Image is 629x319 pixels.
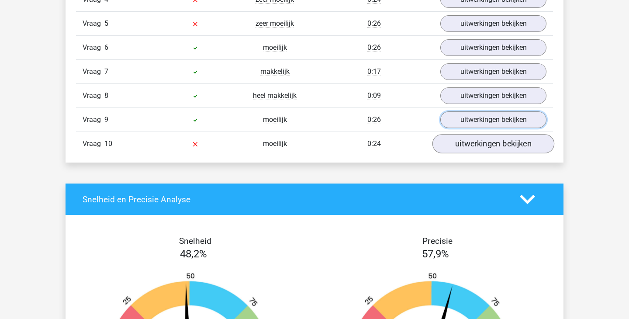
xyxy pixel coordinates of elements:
[253,91,297,100] span: heel makkelijk
[367,91,381,100] span: 0:09
[263,43,287,52] span: moeilijk
[104,67,108,76] span: 7
[104,139,112,148] span: 10
[83,236,308,246] h4: Snelheid
[325,236,550,246] h4: Precisie
[83,194,507,205] h4: Snelheid en Precisie Analyse
[83,42,104,53] span: Vraag
[440,63,546,80] a: uitwerkingen bekijken
[440,111,546,128] a: uitwerkingen bekijken
[83,90,104,101] span: Vraag
[422,248,449,260] span: 57,9%
[83,139,104,149] span: Vraag
[440,15,546,32] a: uitwerkingen bekijken
[367,139,381,148] span: 0:24
[432,134,554,153] a: uitwerkingen bekijken
[83,114,104,125] span: Vraag
[256,19,294,28] span: zeer moeilijk
[367,115,381,124] span: 0:26
[104,43,108,52] span: 6
[83,18,104,29] span: Vraag
[104,19,108,28] span: 5
[180,248,207,260] span: 48,2%
[104,91,108,100] span: 8
[83,66,104,77] span: Vraag
[260,67,290,76] span: makkelijk
[440,39,546,56] a: uitwerkingen bekijken
[367,67,381,76] span: 0:17
[367,43,381,52] span: 0:26
[440,87,546,104] a: uitwerkingen bekijken
[263,115,287,124] span: moeilijk
[104,115,108,124] span: 9
[367,19,381,28] span: 0:26
[263,139,287,148] span: moeilijk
